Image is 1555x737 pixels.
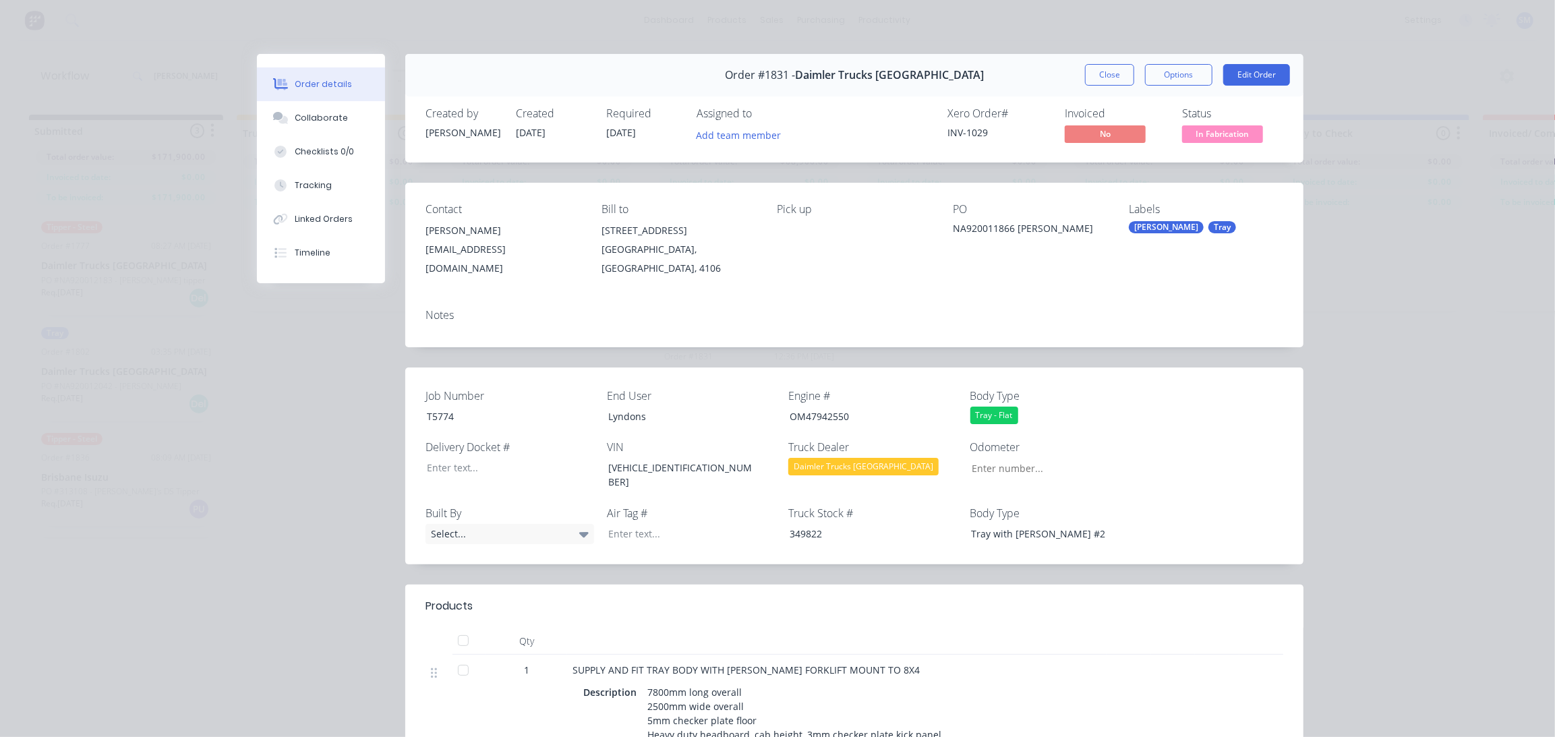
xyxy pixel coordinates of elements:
span: 1 [524,663,529,677]
button: Order details [257,67,385,101]
div: T5774 [416,407,585,426]
div: 349822 [779,524,947,543]
div: Select... [426,524,594,544]
button: Add team member [697,125,788,144]
button: Linked Orders [257,202,385,236]
div: Created [516,107,590,120]
span: Daimler Trucks [GEOGRAPHIC_DATA] [795,69,984,82]
span: Order #1831 - [725,69,795,82]
div: [STREET_ADDRESS][GEOGRAPHIC_DATA], [GEOGRAPHIC_DATA], 4106 [602,221,756,278]
button: Timeline [257,236,385,270]
button: In Fabrication [1182,125,1263,146]
div: Products [426,598,473,614]
div: Labels [1129,203,1283,216]
div: [PERSON_NAME] [426,125,500,140]
div: [EMAIL_ADDRESS][DOMAIN_NAME] [426,240,580,278]
div: Order details [295,78,352,90]
span: In Fabrication [1182,125,1263,142]
div: Tray with [PERSON_NAME] #2 [960,524,1129,543]
button: Options [1145,64,1212,86]
div: Tray [1208,221,1236,233]
div: Invoiced [1065,107,1166,120]
div: NA920011866 [PERSON_NAME] [953,221,1107,240]
div: [PERSON_NAME][EMAIL_ADDRESS][DOMAIN_NAME] [426,221,580,278]
div: Tracking [295,179,332,191]
div: Bill to [602,203,756,216]
button: Tracking [257,169,385,202]
span: No [1065,125,1146,142]
div: Description [583,682,642,702]
label: Job Number [426,388,594,404]
div: Linked Orders [295,213,353,225]
label: VIN [607,439,775,455]
div: Pick up [777,203,932,216]
div: Daimler Trucks [GEOGRAPHIC_DATA] [788,458,939,475]
div: [PERSON_NAME] [1129,221,1204,233]
label: Truck Stock # [788,505,957,521]
label: End User [607,388,775,404]
div: Qty [486,628,567,655]
span: [DATE] [516,126,546,139]
button: Collaborate [257,101,385,135]
div: Assigned to [697,107,831,120]
div: INV-1029 [947,125,1049,140]
label: Engine # [788,388,957,404]
div: Collaborate [295,112,348,124]
button: Close [1085,64,1134,86]
button: Add team member [689,125,788,144]
div: Checklists 0/0 [295,146,354,158]
div: Contact [426,203,580,216]
div: Timeline [295,247,330,259]
label: Truck Dealer [788,439,957,455]
div: Created by [426,107,500,120]
div: [GEOGRAPHIC_DATA], [GEOGRAPHIC_DATA], 4106 [602,240,756,278]
div: Notes [426,309,1283,322]
button: Edit Order [1223,64,1290,86]
label: Body Type [970,388,1139,404]
button: Checklists 0/0 [257,135,385,169]
input: Enter number... [960,458,1138,478]
div: Required [606,107,680,120]
label: Body Type [970,505,1139,521]
label: Delivery Docket # [426,439,594,455]
div: Tray - Flat [970,407,1018,424]
label: Built By [426,505,594,521]
div: [PERSON_NAME] [426,221,580,240]
div: Xero Order # [947,107,1049,120]
div: Lyndons [597,407,766,426]
div: [STREET_ADDRESS] [602,221,756,240]
div: Status [1182,107,1283,120]
label: Air Tag # [607,505,775,521]
div: [VEHICLE_IDENTIFICATION_NUMBER] [597,458,766,492]
span: [DATE] [606,126,636,139]
label: Odometer [970,439,1139,455]
div: OM47942550 [779,407,947,426]
div: PO [953,203,1107,216]
span: SUPPLY AND FIT TRAY BODY WITH [PERSON_NAME] FORKLIFT MOUNT TO 8X4 [573,664,920,676]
